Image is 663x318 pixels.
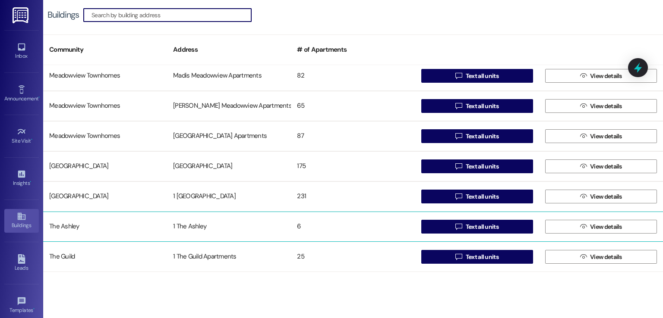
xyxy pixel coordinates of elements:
[580,133,587,140] i: 
[545,99,657,113] button: View details
[43,248,167,265] div: The Guild
[43,128,167,145] div: Meadowview Townhomes
[455,223,462,230] i: 
[545,220,657,234] button: View details
[466,162,499,171] span: Text all units
[291,128,415,145] div: 87
[291,39,415,60] div: # of Apartments
[4,40,39,63] a: Inbox
[421,69,533,83] button: Text all units
[291,158,415,175] div: 175
[4,294,39,317] a: Templates •
[38,94,40,100] span: •
[580,103,587,109] i: 
[580,163,587,170] i: 
[421,159,533,173] button: Text all units
[466,132,499,141] span: Text all units
[590,102,622,111] span: View details
[291,67,415,84] div: 82
[455,253,462,260] i: 
[545,190,657,203] button: View details
[167,67,291,84] div: Madis Meadowview Apartments
[167,39,291,60] div: Address
[455,72,462,79] i: 
[167,158,291,175] div: [GEOGRAPHIC_DATA]
[30,179,31,185] span: •
[43,188,167,205] div: [GEOGRAPHIC_DATA]
[421,129,533,143] button: Text all units
[580,193,587,200] i: 
[43,97,167,115] div: Meadowview Townhomes
[92,9,251,21] input: Search by building address
[4,252,39,275] a: Leads
[167,248,291,265] div: 1 The Guild Apartments
[466,253,499,262] span: Text all units
[455,163,462,170] i: 
[580,223,587,230] i: 
[545,250,657,264] button: View details
[466,72,499,81] span: Text all units
[545,69,657,83] button: View details
[455,103,462,109] i: 
[43,158,167,175] div: [GEOGRAPHIC_DATA]
[590,72,622,81] span: View details
[167,128,291,145] div: [GEOGRAPHIC_DATA] Apartments
[455,193,462,200] i: 
[167,97,291,115] div: [PERSON_NAME] Meadowview Apartments
[580,72,587,79] i: 
[291,97,415,115] div: 65
[545,129,657,143] button: View details
[291,248,415,265] div: 25
[466,222,499,231] span: Text all units
[4,209,39,232] a: Buildings
[13,7,30,23] img: ResiDesk Logo
[545,159,657,173] button: View details
[291,218,415,235] div: 6
[43,218,167,235] div: The Ashley
[466,192,499,201] span: Text all units
[43,39,167,60] div: Community
[167,218,291,235] div: 1 The Ashley
[4,167,39,190] a: Insights •
[421,190,533,203] button: Text all units
[167,188,291,205] div: 1 [GEOGRAPHIC_DATA]
[590,162,622,171] span: View details
[291,188,415,205] div: 231
[590,132,622,141] span: View details
[31,137,32,143] span: •
[466,102,499,111] span: Text all units
[421,220,533,234] button: Text all units
[590,192,622,201] span: View details
[590,253,622,262] span: View details
[590,222,622,231] span: View details
[47,10,79,19] div: Buildings
[580,253,587,260] i: 
[421,250,533,264] button: Text all units
[33,306,35,312] span: •
[421,99,533,113] button: Text all units
[455,133,462,140] i: 
[4,125,39,148] a: Site Visit •
[43,67,167,84] div: Meadowview Townhomes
